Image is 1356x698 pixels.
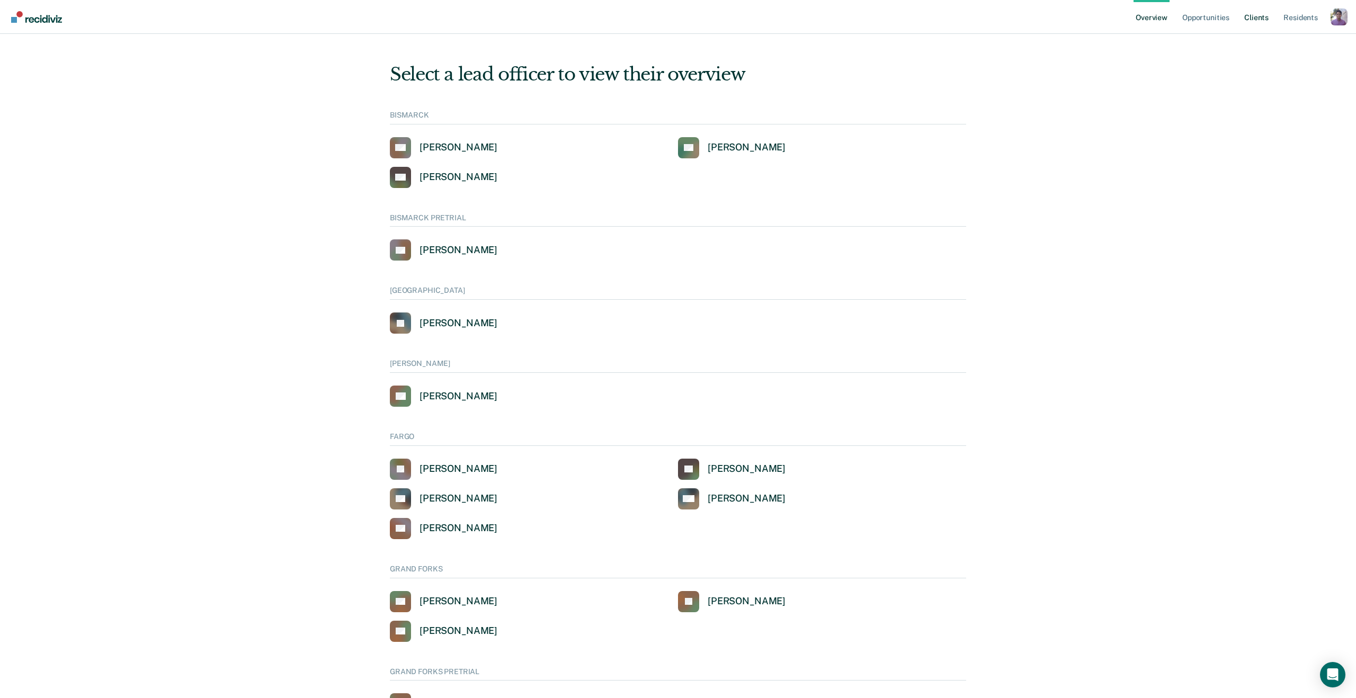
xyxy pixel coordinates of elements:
[420,390,497,402] div: [PERSON_NAME]
[678,137,786,158] a: [PERSON_NAME]
[390,137,497,158] a: [PERSON_NAME]
[390,239,497,261] a: [PERSON_NAME]
[390,459,497,480] a: [PERSON_NAME]
[420,244,497,256] div: [PERSON_NAME]
[390,167,497,188] a: [PERSON_NAME]
[1331,8,1348,25] button: Profile dropdown button
[390,213,966,227] div: BISMARCK PRETRIAL
[678,459,786,480] a: [PERSON_NAME]
[390,565,966,578] div: GRAND FORKS
[390,518,497,539] a: [PERSON_NAME]
[708,463,786,475] div: [PERSON_NAME]
[390,591,497,612] a: [PERSON_NAME]
[708,141,786,154] div: [PERSON_NAME]
[420,463,497,475] div: [PERSON_NAME]
[390,64,966,85] div: Select a lead officer to view their overview
[420,522,497,534] div: [PERSON_NAME]
[420,595,497,607] div: [PERSON_NAME]
[420,171,497,183] div: [PERSON_NAME]
[390,621,497,642] a: [PERSON_NAME]
[678,591,786,612] a: [PERSON_NAME]
[390,286,966,300] div: [GEOGRAPHIC_DATA]
[1320,662,1345,687] div: Open Intercom Messenger
[390,667,966,681] div: GRAND FORKS PRETRIAL
[678,488,786,509] a: [PERSON_NAME]
[708,493,786,505] div: [PERSON_NAME]
[420,317,497,329] div: [PERSON_NAME]
[708,595,786,607] div: [PERSON_NAME]
[390,359,966,373] div: [PERSON_NAME]
[390,111,966,124] div: BISMARCK
[390,386,497,407] a: [PERSON_NAME]
[420,493,497,505] div: [PERSON_NAME]
[11,11,62,23] img: Recidiviz
[420,141,497,154] div: [PERSON_NAME]
[390,312,497,334] a: [PERSON_NAME]
[390,432,966,446] div: FARGO
[390,488,497,509] a: [PERSON_NAME]
[420,625,497,637] div: [PERSON_NAME]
